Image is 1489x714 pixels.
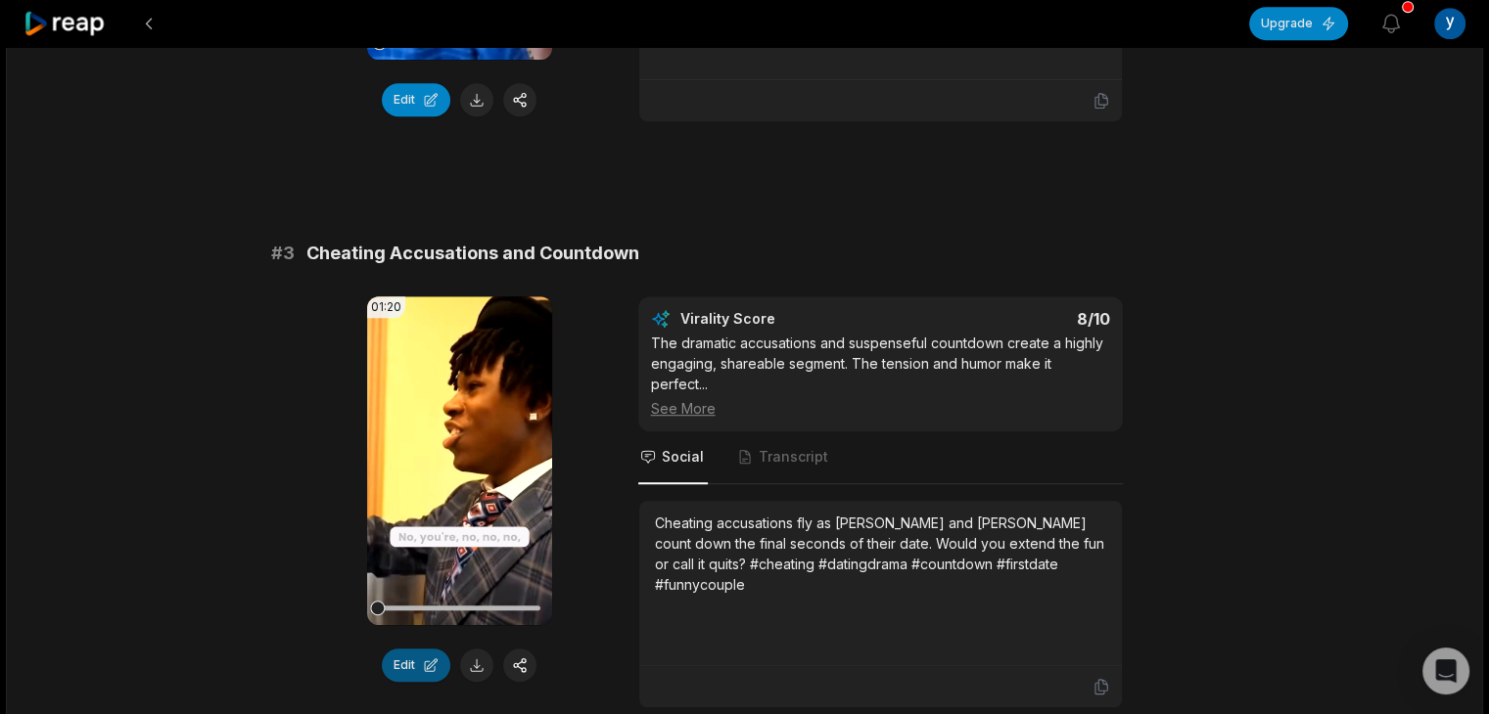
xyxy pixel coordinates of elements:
[680,309,891,329] div: Virality Score
[638,431,1123,484] nav: Tabs
[651,333,1110,419] div: The dramatic accusations and suspenseful countdown create a highly engaging, shareable segment. T...
[651,398,1110,419] div: See More
[382,83,450,116] button: Edit
[382,648,450,682] button: Edit
[367,296,552,625] video: Your browser does not support mp4 format.
[900,309,1110,329] div: 8 /10
[662,447,704,467] span: Social
[306,240,639,267] span: Cheating Accusations and Countdown
[655,513,1106,595] div: Cheating accusations fly as [PERSON_NAME] and [PERSON_NAME] count down the final seconds of their...
[271,240,295,267] span: # 3
[759,447,828,467] span: Transcript
[1249,7,1348,40] button: Upgrade
[1422,647,1469,694] div: Open Intercom Messenger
